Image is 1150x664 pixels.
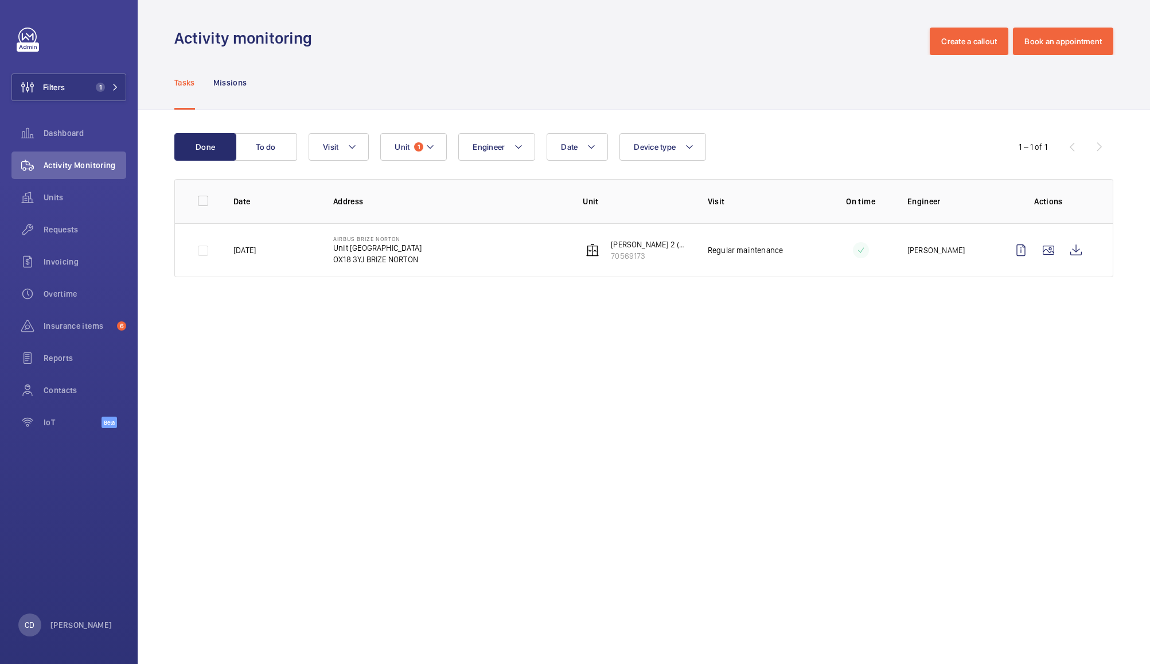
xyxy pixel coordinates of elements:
p: [DATE] [233,244,256,256]
button: To do [235,133,297,161]
span: Invoicing [44,256,126,267]
span: Engineer [473,142,505,152]
button: Engineer [458,133,535,161]
button: Unit1 [380,133,447,161]
p: Tasks [174,77,195,88]
button: Create a callout [930,28,1008,55]
span: 6 [117,321,126,331]
p: OX18 3YJ BRIZE NORTON [333,254,422,265]
p: CD [25,619,34,631]
p: Unit [GEOGRAPHIC_DATA] [333,242,422,254]
p: [PERSON_NAME] [907,244,965,256]
span: Date [561,142,578,152]
p: On time [832,196,889,207]
span: Units [44,192,126,203]
p: [PERSON_NAME] 2 (Hangar MLSF)] [611,239,689,250]
span: 1 [414,142,423,152]
p: Engineer [907,196,989,207]
span: Insurance items [44,320,112,332]
button: Book an appointment [1013,28,1113,55]
span: Unit [395,142,410,152]
div: 1 – 1 of 1 [1019,141,1047,153]
button: Date [547,133,608,161]
p: Unit [583,196,689,207]
span: Reports [44,352,126,364]
button: Filters1 [11,73,126,101]
button: Device type [619,133,706,161]
p: Date [233,196,315,207]
span: Contacts [44,385,126,396]
span: Dashboard [44,127,126,139]
span: Device type [634,142,676,152]
span: Overtime [44,288,126,300]
span: Visit [323,142,338,152]
span: Activity Monitoring [44,160,126,171]
span: Filters [43,81,65,93]
span: Beta [102,417,117,428]
span: 1 [96,83,105,92]
button: Visit [309,133,369,161]
img: elevator.svg [586,243,599,257]
p: [PERSON_NAME] [50,619,112,631]
h1: Activity monitoring [174,28,319,49]
p: Actions [1007,196,1090,207]
p: Airbus Brize Norton [333,235,422,242]
p: Missions [213,77,247,88]
p: 70569173 [611,250,689,262]
p: Visit [708,196,814,207]
span: IoT [44,417,102,428]
span: Requests [44,224,126,235]
button: Done [174,133,236,161]
p: Address [333,196,564,207]
p: Regular maintenance [708,244,783,256]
